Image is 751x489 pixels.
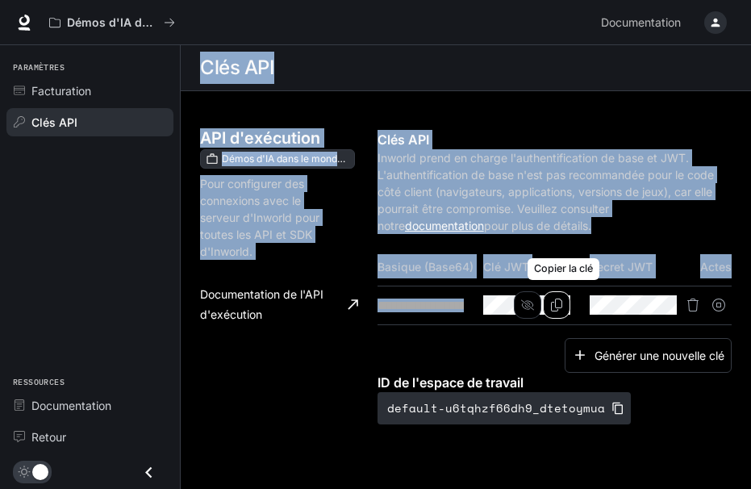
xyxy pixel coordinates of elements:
[31,399,111,412] font: Documentation
[378,151,714,232] font: Inworld prend en charge l'authentification de base et JWT. L'authentification de base n'est pas r...
[590,260,653,274] font: Secret JWT
[200,149,355,169] div: Ces clés s'appliqueront uniquement à votre espace de travail actuel
[200,177,319,258] font: Pour configurer des connexions avec le serveur d'Inworld pour toutes les API et SDK d'Inworld.
[194,279,365,330] a: Documentation de l'API d'exécution
[42,6,182,39] button: Tous les espaces de travail
[13,377,65,387] font: Ressources
[67,15,241,29] font: Démos d'IA dans le monde réel
[31,84,91,98] font: Facturation
[378,374,524,391] font: ID de l'espace de travail
[378,132,429,148] font: Clés API
[200,56,274,79] font: Clés API
[200,128,320,148] font: API d'exécution
[6,108,173,136] a: Clés API
[565,338,732,373] button: Générer une nouvelle clé
[31,430,66,444] font: Retour
[484,219,591,232] font: pour plus de détails.
[483,260,529,274] font: Clé JWT
[706,292,732,318] button: Suspendre la clé API
[405,219,484,232] a: documentation
[6,391,173,420] a: Documentation
[200,287,323,321] font: Documentation de l'API d'exécution
[6,423,173,451] a: Retour
[378,392,631,424] button: default-u6tqhzf66dh9_dtetoymua
[31,115,77,129] font: Clés API
[387,399,605,416] font: default-u6tqhzf66dh9_dtetoymua
[700,260,732,274] font: Actes
[378,260,474,274] font: Basique (Base64)
[680,292,706,318] button: Supprimer la clé API
[13,62,65,73] font: Paramètres
[222,153,363,165] font: Démos d'IA dans le monde réel
[601,15,681,29] font: Documentation
[595,348,724,362] font: Générer une nouvelle clé
[131,456,167,489] button: Fermer le tiroir
[595,6,693,39] a: Documentation
[6,77,173,105] a: Facturation
[32,462,48,480] span: Basculement du mode sombre
[534,262,593,274] font: Copier la clé
[543,291,570,319] button: Copier la clé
